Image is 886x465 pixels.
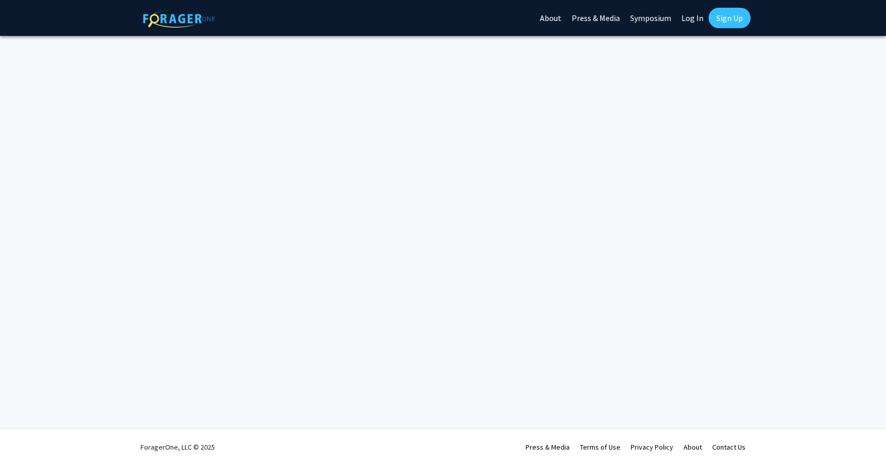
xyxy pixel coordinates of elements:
a: Privacy Policy [631,442,673,452]
a: Press & Media [526,442,570,452]
a: About [683,442,702,452]
a: Terms of Use [580,442,620,452]
div: ForagerOne, LLC © 2025 [140,429,215,465]
a: Contact Us [712,442,746,452]
img: ForagerOne Logo [143,10,215,28]
a: Sign Up [709,8,751,28]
